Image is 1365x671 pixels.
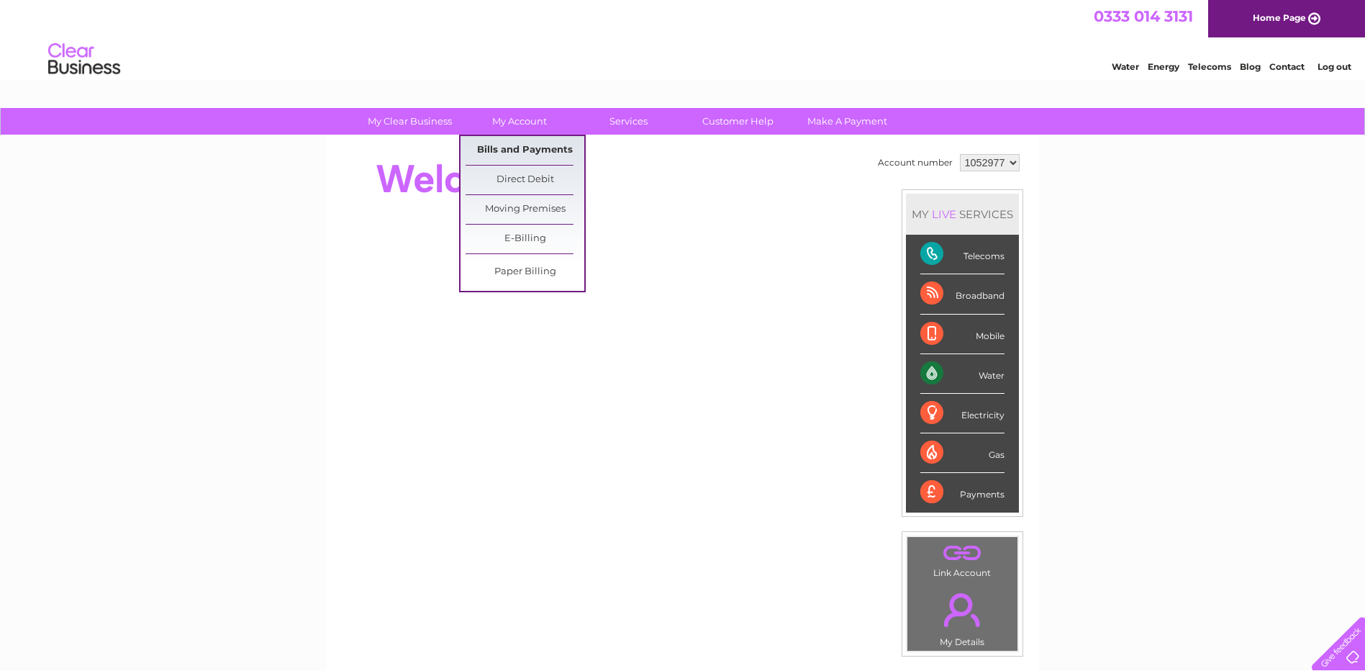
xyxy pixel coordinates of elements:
[874,150,956,175] td: Account number
[906,194,1019,235] div: MY SERVICES
[466,166,584,194] a: Direct Debit
[920,433,1005,473] div: Gas
[920,354,1005,394] div: Water
[929,207,959,221] div: LIVE
[1269,61,1305,72] a: Contact
[920,473,1005,512] div: Payments
[466,225,584,253] a: E-Billing
[1112,61,1139,72] a: Water
[911,585,1014,635] a: .
[1240,61,1261,72] a: Blog
[1318,61,1351,72] a: Log out
[1188,61,1231,72] a: Telecoms
[920,315,1005,354] div: Mobile
[679,108,797,135] a: Customer Help
[569,108,688,135] a: Services
[47,37,121,81] img: logo.png
[1094,7,1193,25] a: 0333 014 3131
[911,541,1014,566] a: .
[466,258,584,287] a: Paper Billing
[1148,61,1179,72] a: Energy
[920,274,1005,314] div: Broadband
[466,136,584,165] a: Bills and Payments
[350,108,469,135] a: My Clear Business
[460,108,579,135] a: My Account
[920,394,1005,433] div: Electricity
[907,536,1018,582] td: Link Account
[343,8,1023,70] div: Clear Business is a trading name of Verastar Limited (registered in [GEOGRAPHIC_DATA] No. 3667643...
[788,108,907,135] a: Make A Payment
[920,235,1005,274] div: Telecoms
[466,195,584,224] a: Moving Premises
[907,581,1018,652] td: My Details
